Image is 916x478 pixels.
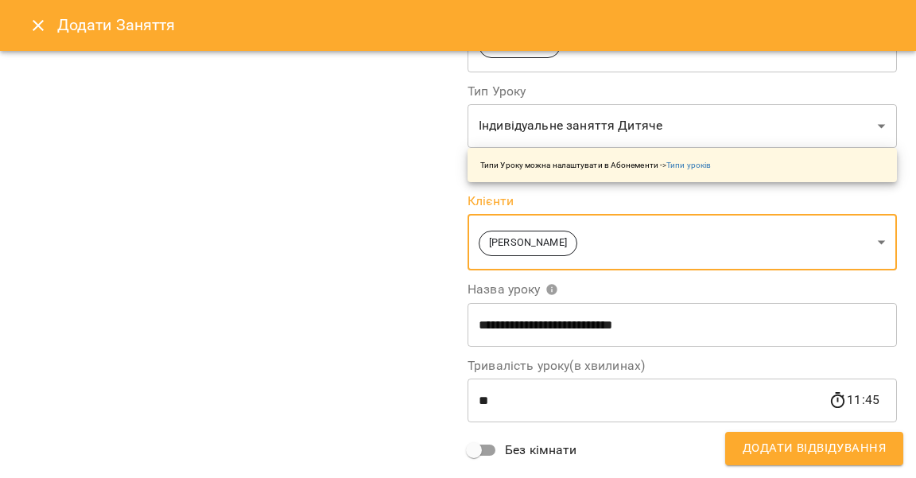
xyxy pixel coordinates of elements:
[468,214,897,270] div: [PERSON_NAME]
[743,438,886,459] span: Додати Відвідування
[57,13,897,37] h6: Додати Заняття
[468,283,558,296] span: Назва уроку
[480,159,711,171] p: Типи Уроку можна налаштувати в Абонементи ->
[725,432,903,465] button: Додати Відвідування
[545,283,558,296] svg: Вкажіть назву уроку або виберіть клієнтів
[666,161,711,169] a: Типи уроків
[505,441,577,460] span: Без кімнати
[19,6,57,45] button: Close
[479,235,576,251] span: [PERSON_NAME]
[468,104,897,149] div: Індивідуальне заняття Дитяче
[468,359,897,372] label: Тривалість уроку(в хвилинах)
[468,195,897,208] label: Клієнти
[468,85,897,98] label: Тип Уроку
